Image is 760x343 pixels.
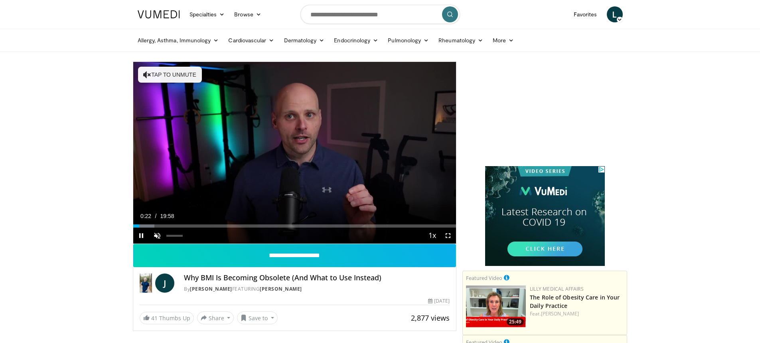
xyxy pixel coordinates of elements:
div: Feat. [530,310,624,317]
span: / [155,213,157,219]
a: Endocrinology [329,32,383,48]
small: Featured Video [466,274,502,282]
a: Allergy, Asthma, Immunology [133,32,224,48]
a: L [607,6,623,22]
span: 41 [151,314,158,322]
div: [DATE] [428,297,450,305]
a: Specialties [185,6,230,22]
button: Pause [133,228,149,244]
img: VuMedi Logo [138,10,180,18]
h4: Why BMI Is Becoming Obsolete (And What to Use Instead) [184,274,450,282]
button: Save to [237,311,278,324]
input: Search topics, interventions [300,5,460,24]
a: Dermatology [279,32,330,48]
a: More [488,32,519,48]
button: Tap to unmute [138,67,202,83]
a: 41 Thumbs Up [140,312,194,324]
span: 0:22 [140,213,151,219]
a: The Role of Obesity Care in Your Daily Practice [530,293,620,309]
div: Volume Level [166,235,183,237]
button: Unmute [149,228,165,244]
a: Browse [229,6,266,22]
a: [PERSON_NAME] [190,286,232,292]
div: By FEATURING [184,286,450,293]
a: Pulmonology [383,32,434,48]
a: [PERSON_NAME] [260,286,302,292]
div: Progress Bar [133,224,456,228]
video-js: Video Player [133,62,456,244]
img: Dr. Jordan Rennicke [140,274,152,293]
a: 25:49 [466,286,526,327]
a: Favorites [569,6,602,22]
button: Fullscreen [440,228,456,244]
button: Share [197,311,234,324]
a: [PERSON_NAME] [541,310,579,317]
a: Cardiovascular [223,32,279,48]
span: 25:49 [507,318,524,325]
span: 19:58 [160,213,174,219]
span: 2,877 views [411,313,450,323]
iframe: Advertisement [485,166,605,266]
button: Playback Rate [424,228,440,244]
img: e1208b6b-349f-4914-9dd7-f97803bdbf1d.png.150x105_q85_crop-smart_upscale.png [466,286,526,327]
iframe: Advertisement [485,61,605,161]
a: Lilly Medical Affairs [530,286,584,292]
a: J [155,274,174,293]
a: Rheumatology [434,32,488,48]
